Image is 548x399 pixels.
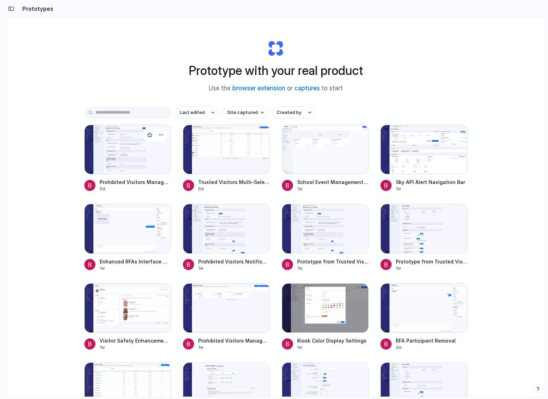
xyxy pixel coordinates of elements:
a: Prohibited Visitors Notification SettingsProhibited Visitors Notification Settings1w [183,204,270,271]
span: Kiosk Color Display Settings [297,337,369,344]
div: 1w [100,344,171,351]
span: Site captured [227,109,258,116]
span: Prohibited Visitors Management Dashboard [100,178,171,186]
div: 6d [198,186,270,192]
a: Prohibited Visitors Management DashboardProhibited Visitors Management Dashboard5d [84,125,171,192]
div: 1w [297,344,369,351]
button: Site captured [223,107,268,118]
span: RFA Participant Removal [396,337,468,344]
a: browser extension [232,85,285,92]
a: School Event Management InterfaceSchool Event Management Interface1w [282,125,369,192]
span: Prototype from Trusted Visitors Action Required [297,258,369,265]
button: Created by [272,107,316,118]
a: Prototype from Trusted Visitors Action RequiredPrototype from Trusted Visitors Action Required1w [282,204,369,271]
span: Enhanced RFAs Interface with Photos and Navigation [100,258,171,265]
span: Prototype from Trusted Visitors Action Required [396,258,468,265]
div: 5d [100,186,171,192]
div: 1w [396,265,468,271]
a: Sky API Alert Navigation BarSky API Alert Navigation Bar1w [380,125,468,192]
h1: Prototype with your real product [189,61,363,80]
div: 1w [100,265,171,271]
a: Kiosk Color Display SettingsKiosk Color Display Settings1w [282,283,369,351]
span: Prohibited Visitors Management [198,337,270,344]
a: Trusted Visitors Multi-Select & Archive ToolTrusted Visitors Multi-Select & Archive Tool6d [183,125,270,192]
span: Use the or to start [209,84,343,93]
div: 1w [198,344,270,351]
span: Sky API Alert Navigation Bar [396,178,468,186]
a: Prototype from Trusted Visitors Action RequiredPrototype from Trusted Visitors Action Required1w [380,204,468,271]
a: RFA Participant RemovalRFA Participant Removal2w [380,283,468,351]
div: 1w [396,186,468,192]
div: 2w [396,344,468,351]
span: Prohibited Visitors Notification Settings [198,258,270,265]
span: Visitor Safety Enhancements [100,337,171,344]
a: Prohibited Visitors ManagementProhibited Visitors Management1w [183,283,270,351]
div: 1w [198,265,270,271]
span: School Event Management Interface [297,178,369,186]
button: Last edited [176,107,219,118]
span: Trusted Visitors Multi-Select & Archive Tool [198,178,270,186]
span: Last edited [180,109,205,116]
a: captures [294,85,320,92]
a: Visitor Safety EnhancementsVisitor Safety Enhancements1w [84,283,171,351]
div: 1w [297,186,369,192]
div: 1w [297,265,369,271]
a: Enhanced RFAs Interface with Photos and NavigationEnhanced RFAs Interface with Photos and Navigat... [84,204,171,271]
span: Created by [277,109,301,116]
h2: Prototypes [20,5,53,13]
